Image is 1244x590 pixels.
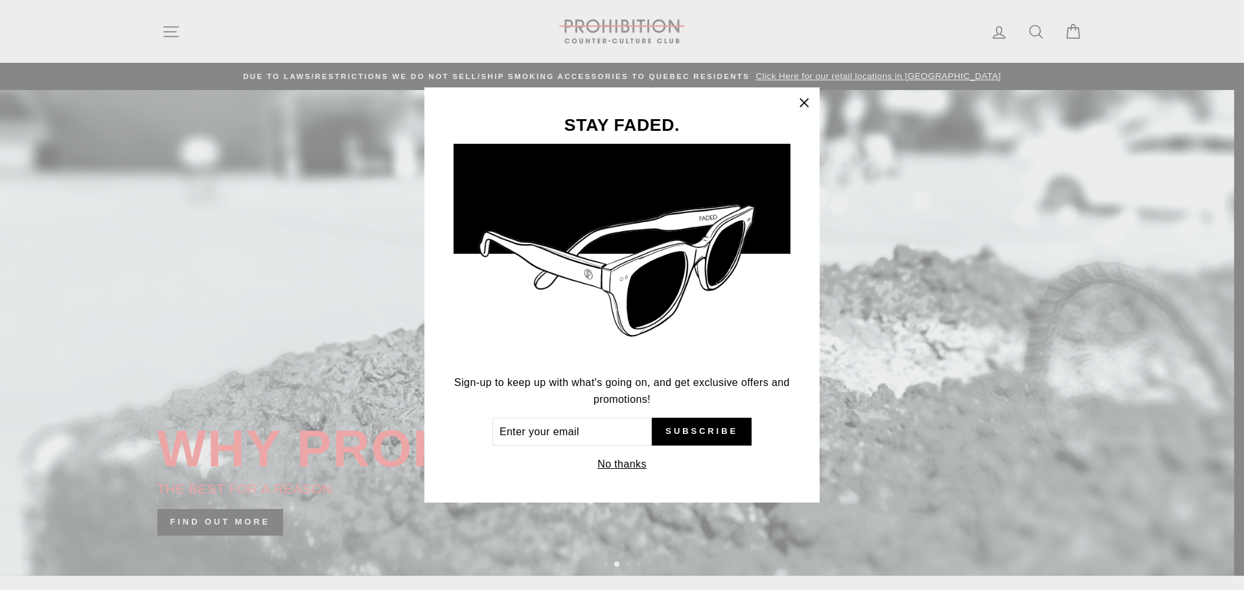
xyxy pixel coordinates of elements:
span: Subscribe [665,425,738,437]
input: Enter your email [492,418,652,446]
h3: STAY FADED. [454,117,790,134]
p: Sign-up to keep up with what's going on, and get exclusive offers and promotions! [454,374,790,407]
button: No thanks [593,455,651,473]
button: Subscribe [652,418,752,446]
